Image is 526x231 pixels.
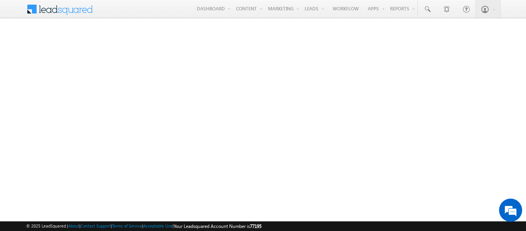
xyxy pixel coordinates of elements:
a: Terms of Service [112,223,142,228]
span: © 2025 LeadSquared | | | | | [26,223,261,230]
span: 77195 [250,223,261,229]
a: About [68,223,79,228]
a: Acceptable Use [143,223,173,228]
span: Your Leadsquared Account Number is [174,223,261,229]
a: Contact Support [80,223,111,228]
